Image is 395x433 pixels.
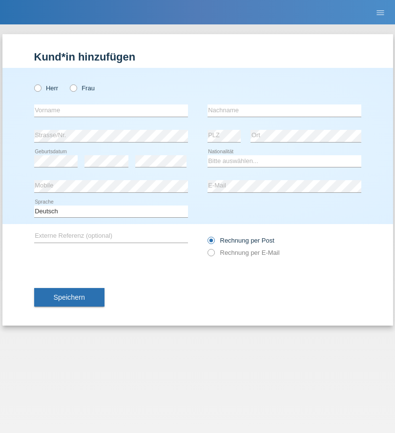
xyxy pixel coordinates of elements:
[34,51,361,63] h1: Kund*in hinzufügen
[371,9,390,15] a: menu
[70,84,76,91] input: Frau
[34,288,104,307] button: Speichern
[70,84,95,92] label: Frau
[208,249,214,261] input: Rechnung per E-Mail
[34,84,41,91] input: Herr
[208,237,214,249] input: Rechnung per Post
[34,84,59,92] label: Herr
[208,249,280,256] label: Rechnung per E-Mail
[54,293,85,301] span: Speichern
[375,8,385,18] i: menu
[208,237,274,244] label: Rechnung per Post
